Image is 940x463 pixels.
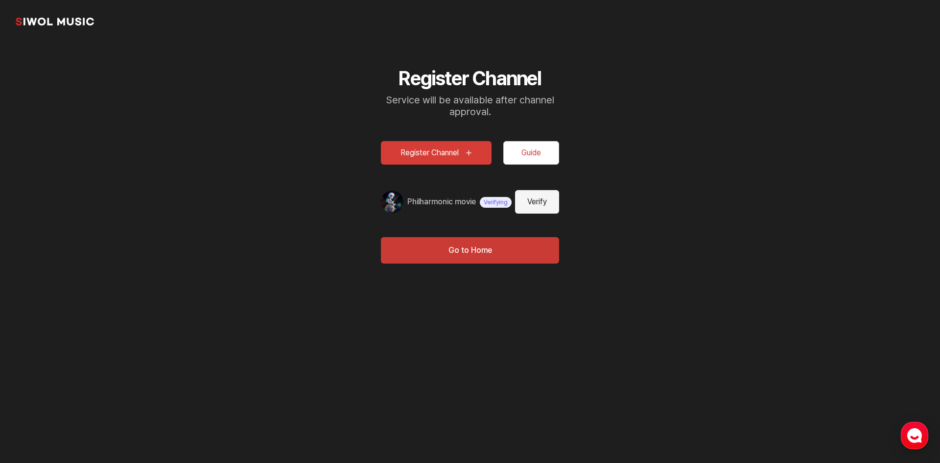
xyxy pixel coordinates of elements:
[381,237,559,264] button: Go to Home
[503,141,559,165] button: Guide
[515,190,559,214] button: Verify
[381,141,492,165] button: Register Channel
[381,67,559,90] h2: Register Channel
[381,94,559,118] p: Service will be available after channel approval.
[381,191,403,213] img: 채널 프로필 이미지
[480,197,512,208] span: Verifying
[407,196,476,208] a: Philharmonic movie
